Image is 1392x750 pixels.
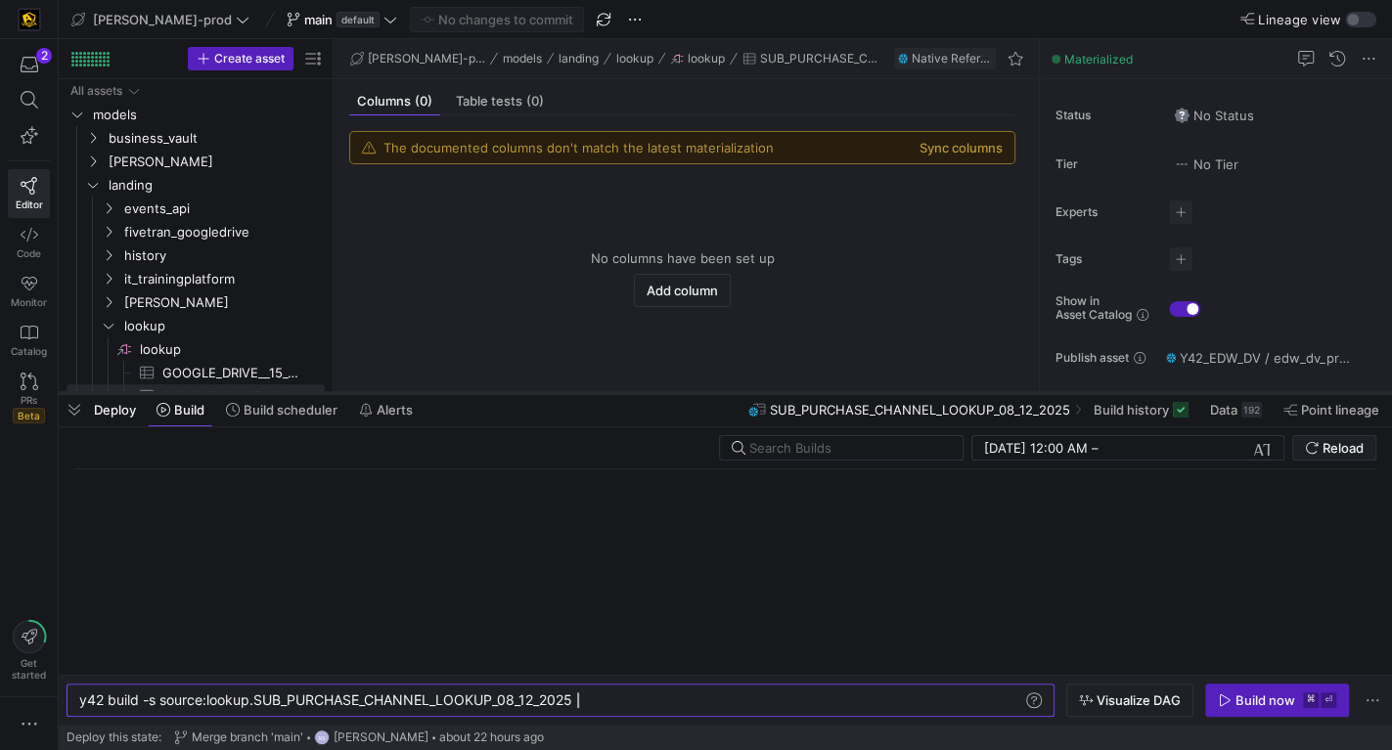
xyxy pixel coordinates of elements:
[554,47,604,70] button: landing
[140,338,322,361] span: lookup​​​​​​​​
[20,10,39,29] img: https://storage.googleapis.com/y42-prod-data-exchange/images/uAsz27BndGEK0hZWDFeOjoxA7jCwgK9jE472...
[350,393,422,426] button: Alerts
[415,95,432,108] span: (0)
[1055,252,1153,266] span: Tags
[67,384,325,408] div: Press SPACE to select this row.
[711,561,741,591] img: logo.gif
[124,244,322,267] span: history
[67,337,325,361] a: lookup​​​​​​​​
[304,12,333,27] span: main
[1055,205,1153,219] span: Experts
[67,361,325,384] div: Press SPACE to select this row.
[647,283,718,298] span: Add column
[1180,350,1352,366] span: Y42_EDW_DV / edw_dv_prod_main / SOURCE__LOOKUP__SUB_PURCHASE_CHANNEL_LOOKUP_08_12_2025
[109,174,322,197] span: landing
[67,103,325,126] div: Press SPACE to select this row.
[368,52,485,66] span: [PERSON_NAME]-prod
[634,274,731,307] button: Add column
[912,52,992,66] span: Native Reference
[1174,108,1190,123] img: No status
[8,267,50,316] a: Monitor
[244,402,337,418] span: Build scheduler
[79,691,454,708] span: y42 build -s source:lookup.SUB_PURCHASE_CHANNEL_LO
[109,127,322,150] span: business_vault
[124,268,322,290] span: it_trainingplatform
[665,47,730,70] button: lookup
[70,84,122,98] div: All assets
[383,140,774,155] div: The documented columns don't match the latest materialization
[67,220,325,243] div: Press SPACE to select this row.
[526,95,544,108] span: (0)
[770,402,1070,418] span: SUB_PURCHASE_CHANNEL_LOOKUP_08_12_2025
[898,53,908,65] img: undefined
[920,140,1003,155] button: Sync columns
[67,79,325,103] div: Press SPACE to select this row.
[1055,157,1153,171] span: Tier
[169,725,549,750] button: Merge branch 'main'NS[PERSON_NAME]about 22 hours ago
[454,691,572,708] span: OKUP_08_12_2025
[8,218,50,267] a: Code
[124,198,322,220] span: events_api
[334,730,428,744] span: [PERSON_NAME]
[67,730,161,744] span: Deploy this state:
[439,730,544,744] span: about 22 hours ago
[13,408,45,423] span: Beta
[192,730,303,744] span: Merge branch 'main'
[688,52,725,66] span: lookup
[67,150,325,173] div: Press SPACE to select this row.
[17,247,41,259] span: Code
[1210,402,1237,418] span: Data
[377,402,413,418] span: Alerts
[345,47,490,70] button: [PERSON_NAME]-prod
[8,169,50,218] a: Editor
[124,291,322,314] span: [PERSON_NAME]
[749,440,947,456] input: Search Builds
[67,267,325,290] div: Press SPACE to select this row.
[67,243,325,267] div: Press SPACE to select this row.
[162,385,302,408] span: SUB_PURCHASE_CHANNEL_LOOKUP_08_12_2025​​​​​​​​​
[1094,402,1169,418] span: Build history
[67,314,325,337] div: Press SPACE to select this row.
[214,52,285,66] span: Create asset
[93,104,322,126] span: models
[314,729,330,745] div: NS
[1169,152,1243,177] button: No tierNo Tier
[1161,345,1357,371] button: Y42_EDW_DV / edw_dv_prod_main / SOURCE__LOOKUP__SUB_PURCHASE_CHANNEL_LOOKUP_08_12_2025
[1201,393,1271,426] button: Data192
[11,296,47,308] span: Monitor
[503,52,542,66] span: models
[67,290,325,314] div: Press SPACE to select this row.
[1301,402,1379,418] span: Point lineage
[1102,440,1231,456] input: End datetime
[282,7,402,32] button: maindefault
[1174,156,1238,172] span: No Tier
[616,52,653,66] span: lookup
[67,361,325,384] a: GOOGLE_DRIVE__15_0_NEW_RATE_PLANS_SEED_FILE_FINAL_V_2​​​​​​​​​
[611,47,658,70] button: lookup
[8,612,50,688] button: Getstarted
[16,199,43,210] span: Editor
[8,316,50,365] a: Catalog
[1174,156,1190,172] img: No tier
[357,95,432,108] span: Columns
[12,657,46,681] span: Get started
[124,315,322,337] span: lookup
[337,12,380,27] span: default
[456,95,544,108] span: Table tests
[1064,52,1133,66] span: Materialized
[8,47,50,82] button: 2
[1085,393,1197,426] button: Build history
[11,345,47,357] span: Catalog
[21,394,37,406] span: PRs
[1321,692,1336,708] kbd: ⏎
[1258,12,1341,27] span: Lineage view
[148,393,213,426] button: Build
[760,52,877,66] span: SUB_PURCHASE_CHANNEL_LOOKUP_08_12_2025
[1092,440,1099,456] span: –
[1055,109,1153,122] span: Status
[1303,692,1319,708] kbd: ⌘
[1174,108,1254,123] span: No Status
[94,402,136,418] span: Deploy
[67,7,254,32] button: [PERSON_NAME]-prod
[498,47,547,70] button: models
